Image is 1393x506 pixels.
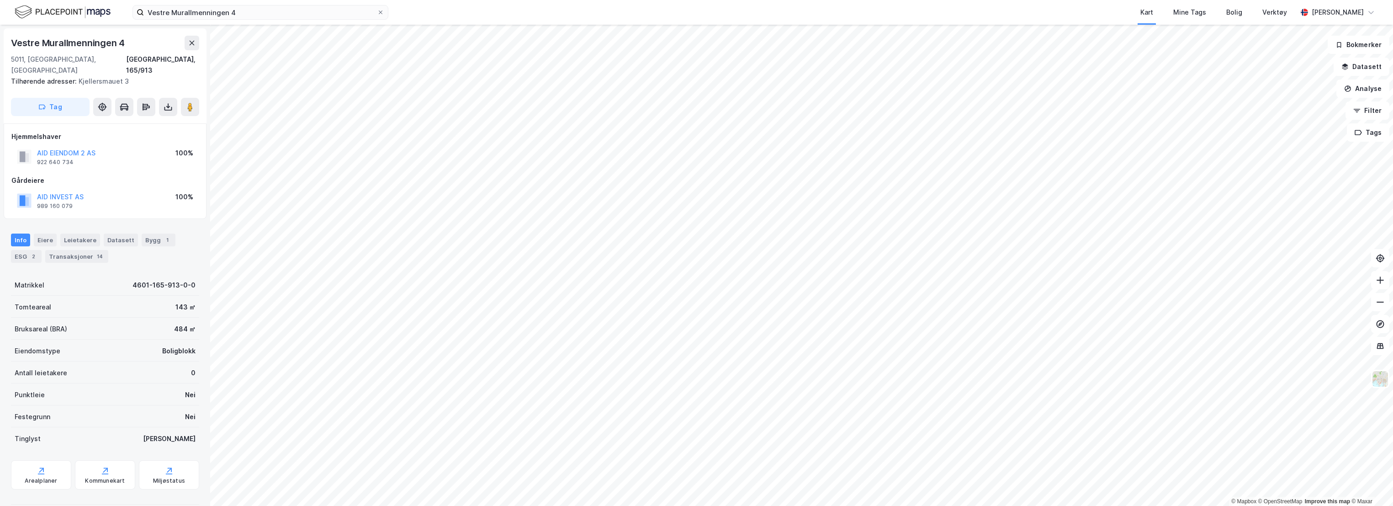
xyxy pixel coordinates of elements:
div: Festegrunn [15,411,50,422]
div: 0 [191,368,196,378]
img: logo.f888ab2527a4732fd821a326f86c7f29.svg [15,4,111,20]
div: 4601-165-913-0-0 [132,280,196,291]
div: Tinglyst [15,433,41,444]
div: Transaksjoner [45,250,108,263]
div: Mine Tags [1173,7,1206,18]
div: Vestre Murallmenningen 4 [11,36,127,50]
div: 14 [95,252,105,261]
div: [PERSON_NAME] [143,433,196,444]
div: Matrikkel [15,280,44,291]
div: Kommunekart [85,477,125,485]
div: Miljøstatus [153,477,185,485]
div: 922 640 734 [37,159,74,166]
div: Eiendomstype [15,346,60,357]
a: OpenStreetMap [1258,498,1303,505]
div: Punktleie [15,389,45,400]
div: Datasett [104,234,138,246]
div: Kart [1140,7,1153,18]
iframe: Chat Widget [1347,462,1393,506]
a: Mapbox [1231,498,1256,505]
button: Analyse [1336,80,1389,98]
div: Bygg [142,234,175,246]
div: 100% [175,148,193,159]
img: Z [1372,370,1389,388]
div: Nei [185,389,196,400]
div: Arealplaner [25,477,57,485]
div: 2 [29,252,38,261]
a: Improve this map [1305,498,1350,505]
div: Bolig [1226,7,1242,18]
div: 143 ㎡ [175,302,196,313]
div: ESG [11,250,42,263]
button: Bokmerker [1328,36,1389,54]
div: 989 160 079 [37,202,73,210]
div: Kontrollprogram for chat [1347,462,1393,506]
button: Filter [1345,101,1389,120]
div: [PERSON_NAME] [1312,7,1364,18]
div: Info [11,234,30,246]
button: Tag [11,98,90,116]
div: Eiere [34,234,57,246]
div: Nei [185,411,196,422]
div: Tomteareal [15,302,51,313]
input: Søk på adresse, matrikkel, gårdeiere, leietakere eller personer [144,5,377,19]
span: Tilhørende adresser: [11,77,79,85]
div: Boligblokk [162,346,196,357]
div: 484 ㎡ [174,324,196,335]
button: Tags [1347,123,1389,142]
div: 1 [163,235,172,245]
div: Bruksareal (BRA) [15,324,67,335]
div: Antall leietakere [15,368,67,378]
div: Gårdeiere [11,175,199,186]
button: Datasett [1334,58,1389,76]
div: [GEOGRAPHIC_DATA], 165/913 [126,54,199,76]
div: Leietakere [60,234,100,246]
div: 100% [175,192,193,202]
div: Hjemmelshaver [11,131,199,142]
div: Kjellersmauet 3 [11,76,192,87]
div: 5011, [GEOGRAPHIC_DATA], [GEOGRAPHIC_DATA] [11,54,126,76]
div: Verktøy [1262,7,1287,18]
